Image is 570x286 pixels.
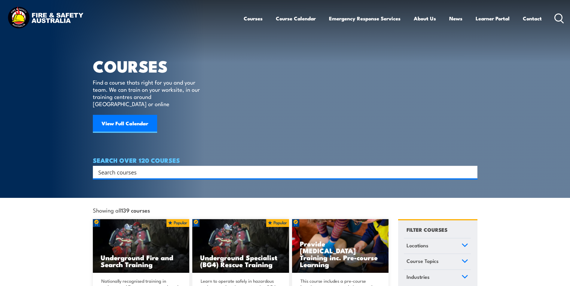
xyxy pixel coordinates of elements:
[93,79,203,107] p: Find a course thats right for you and your team. We can train on your worksite, in our training c...
[404,254,471,270] a: Course Topics
[93,207,150,213] span: Showing all
[192,219,289,273] img: Underground mine rescue
[93,59,209,73] h1: COURSES
[414,10,436,26] a: About Us
[467,168,475,176] button: Search magnifier button
[101,254,182,268] h3: Underground Fire and Search Training
[121,206,150,214] strong: 139 courses
[407,273,430,281] span: Industries
[99,168,465,176] form: Search form
[407,241,428,249] span: Locations
[276,10,316,26] a: Course Calendar
[200,254,281,268] h3: Underground Specialist (BG4) Rescue Training
[404,270,471,285] a: Industries
[192,219,289,273] a: Underground Specialist (BG4) Rescue Training
[523,10,542,26] a: Contact
[404,238,471,254] a: Locations
[292,219,389,273] img: Low Voltage Rescue and Provide CPR
[407,225,447,234] h4: FILTER COURSES
[449,10,462,26] a: News
[292,219,389,273] a: Provide [MEDICAL_DATA] Training inc. Pre-course Learning
[98,168,464,177] input: Search input
[93,115,157,133] a: View Full Calendar
[93,157,477,163] h4: SEARCH OVER 120 COURSES
[329,10,401,26] a: Emergency Response Services
[93,219,190,273] img: Underground mine rescue
[407,257,439,265] span: Course Topics
[300,240,381,268] h3: Provide [MEDICAL_DATA] Training inc. Pre-course Learning
[244,10,263,26] a: Courses
[93,219,190,273] a: Underground Fire and Search Training
[476,10,510,26] a: Learner Portal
